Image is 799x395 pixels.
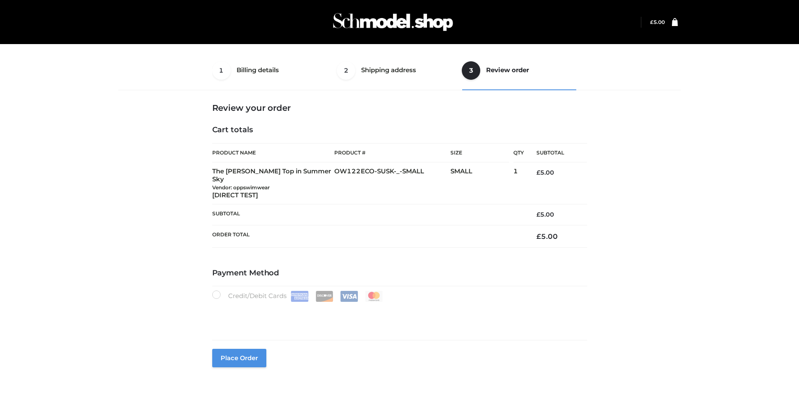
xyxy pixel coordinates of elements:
button: Place order [212,349,266,367]
h4: Cart totals [212,126,587,135]
th: Size [450,144,509,162]
a: £5.00 [650,19,665,25]
span: £ [536,211,540,218]
h3: Review your order [212,103,587,113]
img: Amex [291,291,309,302]
bdi: 5.00 [536,232,558,241]
td: The [PERSON_NAME] Top in Summer Sky [DIRECT TEST] [212,162,335,204]
img: Discover [315,291,333,302]
th: Product # [334,143,450,162]
bdi: 5.00 [536,169,554,176]
td: OW122ECO-SUSK-_-SMALL [334,162,450,204]
td: 1 [513,162,524,204]
bdi: 5.00 [536,211,554,218]
span: £ [536,169,540,176]
td: SMALL [450,162,513,204]
th: Subtotal [212,204,524,225]
img: Schmodel Admin 964 [330,5,456,39]
th: Product Name [212,143,335,162]
label: Credit/Debit Cards [212,290,384,302]
h4: Payment Method [212,269,587,278]
small: Vendor: oppswimwear [212,184,270,191]
img: Visa [340,291,358,302]
iframe: Secure payment input frame [211,300,586,331]
span: £ [536,232,541,241]
th: Qty [513,143,524,162]
img: Mastercard [365,291,383,302]
bdi: 5.00 [650,19,665,25]
span: £ [650,19,653,25]
th: Subtotal [524,144,587,162]
th: Order Total [212,225,524,247]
